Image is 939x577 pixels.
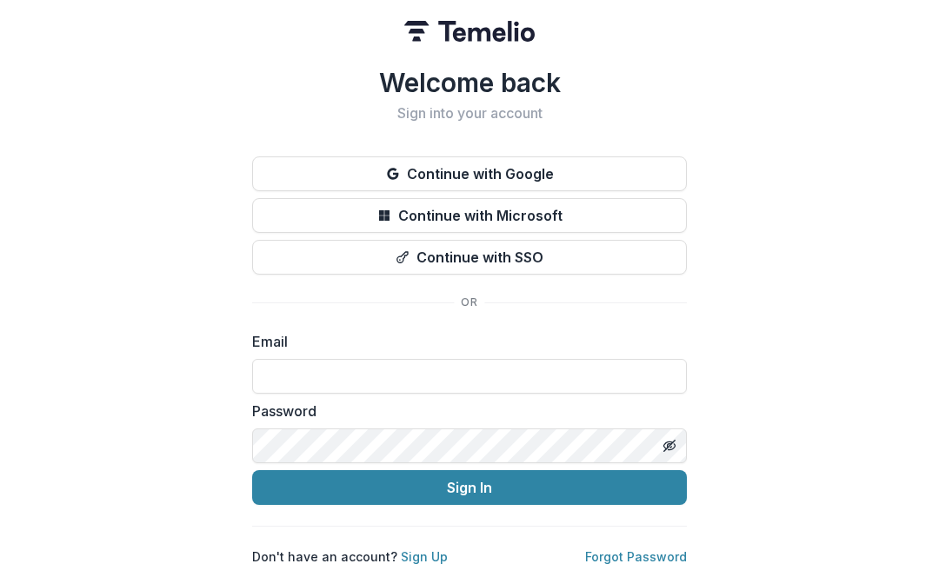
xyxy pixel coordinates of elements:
[401,549,448,564] a: Sign Up
[252,331,676,352] label: Email
[252,156,687,191] button: Continue with Google
[404,21,535,42] img: Temelio
[585,549,687,564] a: Forgot Password
[252,67,687,98] h1: Welcome back
[252,105,687,122] h2: Sign into your account
[252,401,676,421] label: Password
[252,470,687,505] button: Sign In
[252,240,687,275] button: Continue with SSO
[656,432,683,460] button: Toggle password visibility
[252,198,687,233] button: Continue with Microsoft
[252,547,448,566] p: Don't have an account?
